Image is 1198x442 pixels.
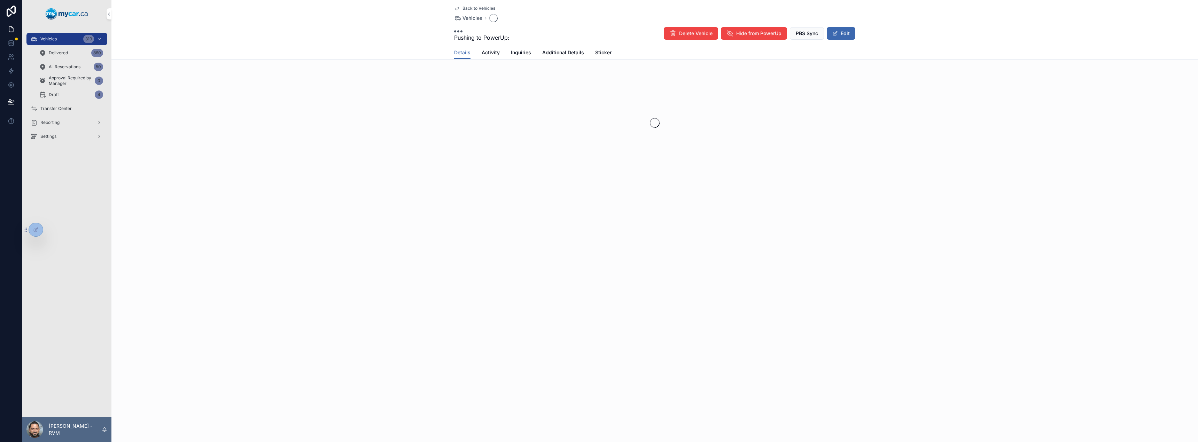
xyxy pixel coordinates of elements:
[827,27,855,40] button: Edit
[454,6,495,11] a: Back to Vehicles
[454,33,509,42] span: Pushing to PowerUp:
[95,77,103,85] div: 0
[49,423,102,436] p: [PERSON_NAME] - RVM
[49,92,59,97] span: Draft
[796,30,818,37] span: PBS Sync
[454,15,482,22] a: Vehicles
[26,33,107,45] a: Vehicles319
[482,46,500,60] a: Activity
[94,63,103,71] div: 50
[454,46,470,60] a: Details
[664,27,718,40] button: Delete Vehicle
[462,6,495,11] span: Back to Vehicles
[595,46,612,60] a: Sticker
[83,35,94,43] div: 319
[542,49,584,56] span: Additional Details
[49,64,80,70] span: All Reservations
[35,47,107,59] a: Delivered860
[40,106,72,111] span: Transfer Center
[454,49,470,56] span: Details
[736,30,781,37] span: Hide from PowerUp
[95,90,103,99] div: 4
[49,75,92,86] span: Approval Required by Manager
[26,130,107,143] a: Settings
[482,49,500,56] span: Activity
[26,102,107,115] a: Transfer Center
[542,46,584,60] a: Additional Details
[22,28,111,152] div: scrollable content
[49,50,68,56] span: Delivered
[40,36,57,42] span: Vehicles
[511,46,531,60] a: Inquiries
[721,27,787,40] button: Hide from PowerUp
[35,61,107,73] a: All Reservations50
[40,134,56,139] span: Settings
[91,49,103,57] div: 860
[26,116,107,129] a: Reporting
[790,27,824,40] button: PBS Sync
[511,49,531,56] span: Inquiries
[46,8,88,19] img: App logo
[679,30,713,37] span: Delete Vehicle
[35,88,107,101] a: Draft4
[462,15,482,22] span: Vehicles
[40,120,60,125] span: Reporting
[595,49,612,56] span: Sticker
[35,74,107,87] a: Approval Required by Manager0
